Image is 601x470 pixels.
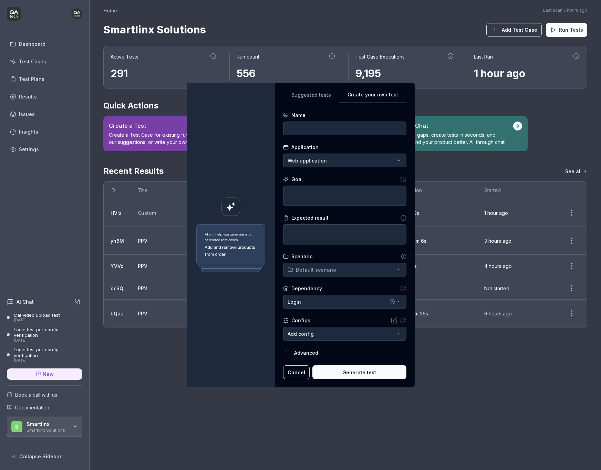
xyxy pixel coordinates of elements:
[291,253,313,260] div: Scenario
[283,365,310,379] button: Cancel
[283,263,406,276] button: Default scenario
[195,223,267,274] img: Generate a test using AI
[291,176,303,183] div: Goal
[294,349,406,357] div: Advanced
[291,317,310,324] div: Configs
[291,285,322,292] div: Dependency
[339,91,406,103] button: Create your own test
[291,112,305,119] div: Name
[283,349,406,357] button: Advanced
[288,298,388,305] div: Login
[283,91,339,103] button: Suggested tests
[283,295,406,309] button: Login
[291,144,319,151] div: Application
[283,154,406,167] button: Web application
[312,365,406,379] button: Generate test
[288,266,336,273] div: Default scenario
[288,157,327,164] span: Web application
[291,214,329,221] div: Expected result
